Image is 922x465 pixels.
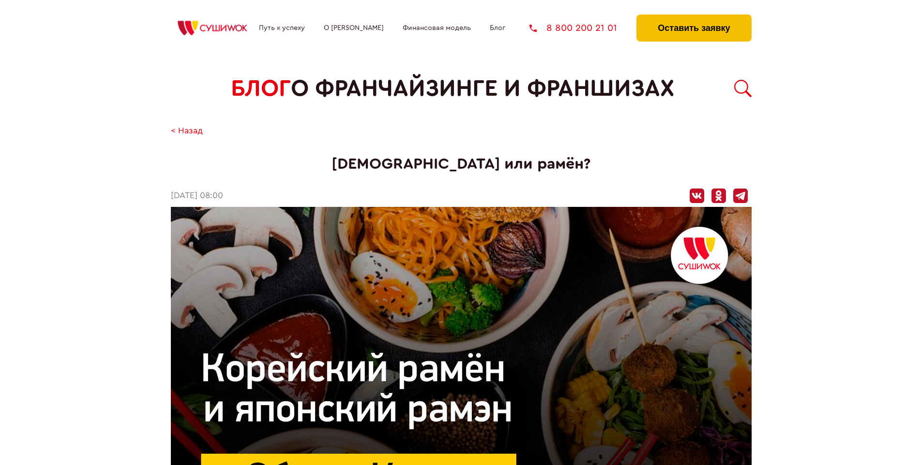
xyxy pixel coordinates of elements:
[529,23,617,33] a: 8 800 200 21 01
[171,191,223,201] time: [DATE] 08:00
[490,24,505,32] a: Блог
[231,75,291,102] span: БЛОГ
[291,75,674,102] span: о франчайзинге и франшизах
[171,155,752,173] h1: [DEMOGRAPHIC_DATA] или рамён?
[403,24,471,32] a: Финансовая модель
[546,23,617,33] span: 8 800 200 21 01
[636,15,751,42] button: Оставить заявку
[171,126,203,136] a: < Назад
[259,24,305,32] a: Путь к успеху
[324,24,384,32] a: О [PERSON_NAME]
